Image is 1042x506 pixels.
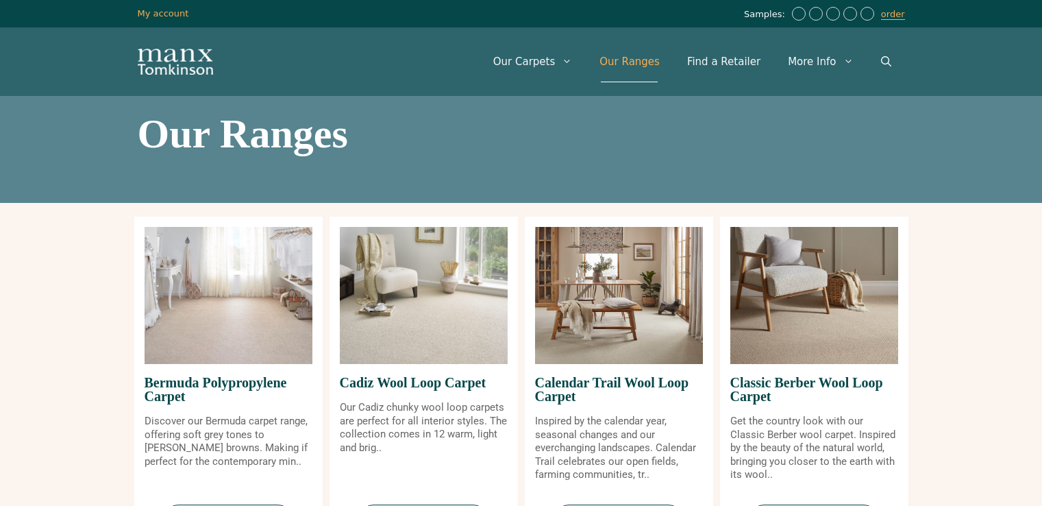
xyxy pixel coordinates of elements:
[480,41,586,82] a: Our Carpets
[145,415,312,468] p: Discover our Bermuda carpet range, offering soft grey tones to [PERSON_NAME] browns. Making if pe...
[586,41,673,82] a: Our Ranges
[730,364,898,415] span: Classic Berber Wool Loop Carpet
[340,227,508,364] img: Cadiz Wool Loop Carpet
[340,401,508,455] p: Our Cadiz chunky wool loop carpets are perfect for all interior styles. The collection comes in 1...
[138,8,189,19] a: My account
[730,227,898,364] img: Classic Berber Wool Loop Carpet
[535,415,703,482] p: Inspired by the calendar year, seasonal changes and our everchanging landscapes. Calendar Trail c...
[138,113,905,154] h1: Our Ranges
[480,41,905,82] nav: Primary
[138,49,213,75] img: Manx Tomkinson
[535,227,703,364] img: Calendar Trail Wool Loop Carpet
[867,41,905,82] a: Open Search Bar
[145,364,312,415] span: Bermuda Polypropylene Carpet
[730,415,898,482] p: Get the country look with our Classic Berber wool carpet. Inspired by the beauty of the natural w...
[145,227,312,364] img: Bermuda Polypropylene Carpet
[774,41,867,82] a: More Info
[881,9,905,20] a: order
[535,364,703,415] span: Calendar Trail Wool Loop Carpet
[673,41,774,82] a: Find a Retailer
[340,364,508,401] span: Cadiz Wool Loop Carpet
[744,9,789,21] span: Samples:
